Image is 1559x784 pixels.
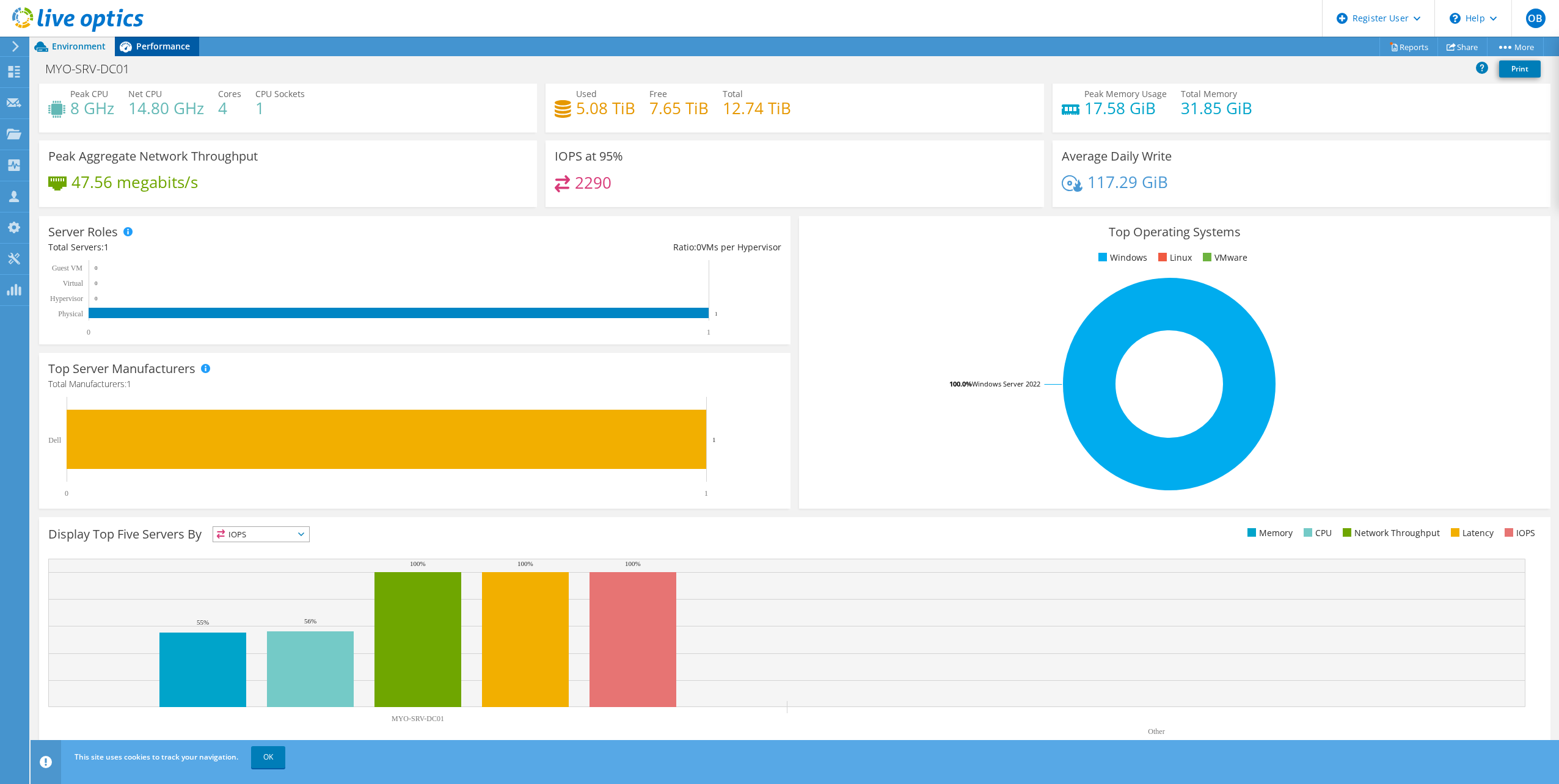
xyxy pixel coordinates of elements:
tspan: 100.0% [949,379,972,388]
h3: Server Roles [48,225,118,239]
text: Virtual [63,279,84,288]
li: Linux [1155,251,1192,264]
li: IOPS [1502,526,1535,540]
h4: Total Manufacturers: [48,377,781,391]
span: Cores [218,88,241,100]
span: Performance [136,40,190,52]
tspan: Windows Server 2022 [972,379,1040,388]
text: 1 [704,489,708,498]
h4: 31.85 GiB [1181,101,1252,115]
text: Other [1148,727,1164,736]
div: Total Servers: [48,241,415,254]
text: 1 [707,328,710,336]
span: OB [1526,9,1546,28]
li: VMware [1200,251,1247,264]
text: 1 [712,436,716,443]
text: 0 [95,265,98,271]
span: Used [576,88,597,100]
h4: 5.08 TiB [576,101,635,115]
text: 100% [517,560,533,567]
span: Total [723,88,743,100]
h4: 4 [218,101,241,115]
span: Net CPU [128,88,162,100]
text: 1 [715,311,718,317]
span: Free [649,88,667,100]
h3: Average Daily Write [1062,150,1172,163]
text: Physical [58,310,83,318]
h4: 117.29 GiB [1087,175,1168,189]
text: 0 [87,328,90,336]
a: Share [1437,37,1488,56]
span: Environment [52,40,106,52]
text: 100% [625,560,641,567]
span: This site uses cookies to track your navigation. [75,752,238,762]
h4: 1 [255,101,305,115]
span: IOPS [213,527,309,542]
div: Ratio: VMs per Hypervisor [415,241,781,254]
span: 0 [696,241,701,253]
a: OK [251,746,285,768]
h4: 14.80 GHz [128,101,204,115]
text: Guest VM [52,264,82,272]
h3: IOPS at 95% [555,150,623,163]
h3: Top Operating Systems [808,225,1541,239]
span: 1 [126,378,131,390]
h4: 2290 [575,176,612,189]
text: Dell [48,436,61,445]
span: 1 [104,241,109,253]
span: Total Memory [1181,88,1237,100]
h4: 7.65 TiB [649,101,709,115]
text: MYO-SRV-DC01 [392,714,444,723]
text: 0 [95,296,98,302]
h4: 17.58 GiB [1084,101,1167,115]
li: Windows [1095,251,1147,264]
li: Memory [1244,526,1293,540]
span: Peak CPU [70,88,108,100]
li: Network Throughput [1340,526,1440,540]
text: 0 [65,489,68,498]
span: CPU Sockets [255,88,305,100]
text: 100% [410,560,426,567]
text: 55% [197,619,209,626]
text: 56% [304,617,316,625]
svg: \n [1450,13,1461,24]
h3: Top Server Manufacturers [48,362,195,376]
li: CPU [1301,526,1332,540]
a: More [1487,37,1544,56]
a: Reports [1379,37,1438,56]
a: Print [1499,60,1541,78]
h4: 12.74 TiB [723,101,791,115]
span: Peak Memory Usage [1084,88,1167,100]
h4: 8 GHz [70,101,114,115]
text: Hypervisor [50,294,83,303]
h1: MYO-SRV-DC01 [40,62,148,76]
text: 0 [95,280,98,286]
h4: 47.56 megabits/s [71,175,198,189]
li: Latency [1448,526,1494,540]
h3: Peak Aggregate Network Throughput [48,150,258,163]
